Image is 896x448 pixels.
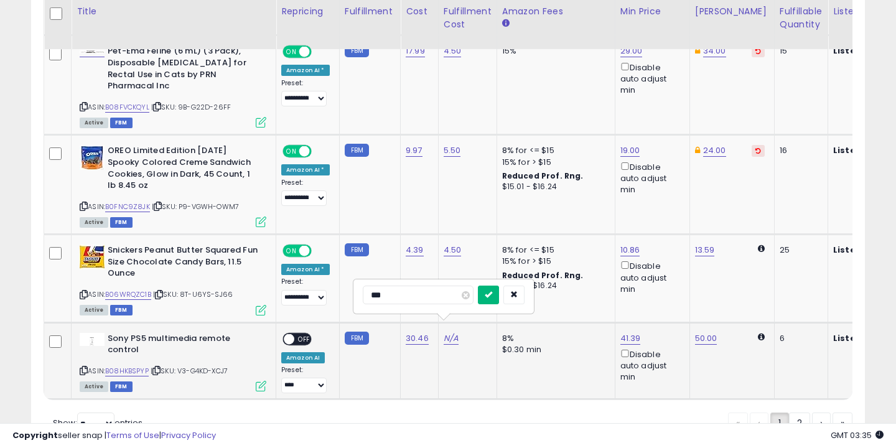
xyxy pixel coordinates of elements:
[105,102,149,113] a: B08FVCKQYL
[406,5,433,18] div: Cost
[620,45,643,57] a: 29.00
[110,381,133,392] span: FBM
[444,45,462,57] a: 4.50
[620,144,640,157] a: 19.00
[310,47,330,57] span: OFF
[80,118,108,128] span: All listings currently available for purchase on Amazon
[151,102,231,112] span: | SKU: 9B-G22D-26FF
[106,429,159,441] a: Terms of Use
[695,5,769,18] div: [PERSON_NAME]
[620,160,680,196] div: Disable auto adjust min
[161,429,216,441] a: Privacy Policy
[620,332,641,345] a: 41.39
[53,417,142,429] span: Show: entries
[105,366,149,376] a: B08HKBSPYP
[281,79,330,107] div: Preset:
[444,332,459,345] a: N/A
[502,145,605,156] div: 8% for <= $15
[80,217,108,228] span: All listings currently available for purchase on Amazon
[780,145,818,156] div: 16
[281,278,330,306] div: Preset:
[620,347,680,383] div: Disable auto adjust min
[80,245,105,269] img: 51XCUTN7KzL._SL40_.jpg
[406,244,424,256] a: 4.39
[620,60,680,96] div: Disable auto adjust min
[80,245,266,314] div: ASIN:
[345,332,369,345] small: FBM
[151,366,228,376] span: | SKU: V3-G4KD-XCJ7
[284,47,299,57] span: ON
[110,217,133,228] span: FBM
[110,305,133,315] span: FBM
[80,381,108,392] span: All listings currently available for purchase on Amazon
[780,45,818,57] div: 15
[281,352,325,363] div: Amazon AI
[281,366,330,394] div: Preset:
[703,45,726,57] a: 34.00
[620,5,684,18] div: Min Price
[444,5,492,31] div: Fulfillment Cost
[77,5,271,18] div: Title
[780,245,818,256] div: 25
[80,333,105,346] img: 21pL9HQ4O4L._SL40_.jpg
[502,182,605,192] div: $15.01 - $16.24
[502,333,605,344] div: 8%
[780,5,823,31] div: Fulfillable Quantity
[108,333,259,359] b: Sony PS5 multimedia remote control
[841,417,844,429] span: »
[502,45,605,57] div: 15%
[281,164,330,175] div: Amazon AI *
[444,144,461,157] a: 5.50
[153,289,233,299] span: | SKU: 8T-U6YS-SJ66
[502,18,510,29] small: Amazon Fees.
[820,417,823,429] span: ›
[294,334,314,344] span: OFF
[80,145,105,170] img: 5138nZWwyFL._SL40_.jpg
[758,333,765,341] i: Calculated using Dynamic Max Price.
[345,243,369,256] small: FBM
[108,45,259,95] b: Pet-Ema Feline (6 mL) (3 Pack), Disposable [MEDICAL_DATA] for Rectal Use in Cats by PRN Pharmacal...
[502,344,605,355] div: $0.30 min
[110,118,133,128] span: FBM
[833,332,890,344] b: Listed Price:
[80,45,266,126] div: ASIN:
[152,202,239,212] span: | SKU: P9-VGWH-OWM7
[502,245,605,256] div: 8% for <= $15
[502,5,610,18] div: Amazon Fees
[620,244,640,256] a: 10.86
[406,144,422,157] a: 9.97
[12,430,216,442] div: seller snap | |
[695,244,715,256] a: 13.59
[502,270,584,281] b: Reduced Prof. Rng.
[620,259,680,295] div: Disable auto adjust min
[80,50,105,54] img: 21K57ZmQczL._SL40_.jpg
[105,202,150,212] a: B0FNC9Z8JK
[80,305,108,315] span: All listings currently available for purchase on Amazon
[80,145,266,226] div: ASIN:
[833,45,890,57] b: Listed Price:
[108,145,259,194] b: OREO Limited Edition [DATE] Spooky Colored Creme Sandwich Cookies, Glow in Dark, 45 Count, 1 lb 8...
[345,44,369,57] small: FBM
[281,179,330,207] div: Preset:
[284,146,299,157] span: ON
[345,144,369,157] small: FBM
[444,244,462,256] a: 4.50
[780,333,818,344] div: 6
[345,5,395,18] div: Fulfillment
[406,332,429,345] a: 30.46
[80,333,266,391] div: ASIN:
[502,157,605,168] div: 15% for > $15
[281,65,330,76] div: Amazon AI *
[831,429,884,441] span: 2025-10-10 03:35 GMT
[105,289,151,300] a: B06WRQZC1B
[406,45,425,57] a: 17.99
[281,264,330,275] div: Amazon AI *
[770,413,789,434] a: 1
[502,281,605,291] div: $15.01 - $16.24
[502,170,584,181] b: Reduced Prof. Rng.
[789,413,810,434] a: 2
[12,429,58,441] strong: Copyright
[695,332,717,345] a: 50.00
[281,5,334,18] div: Repricing
[502,256,605,267] div: 15% for > $15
